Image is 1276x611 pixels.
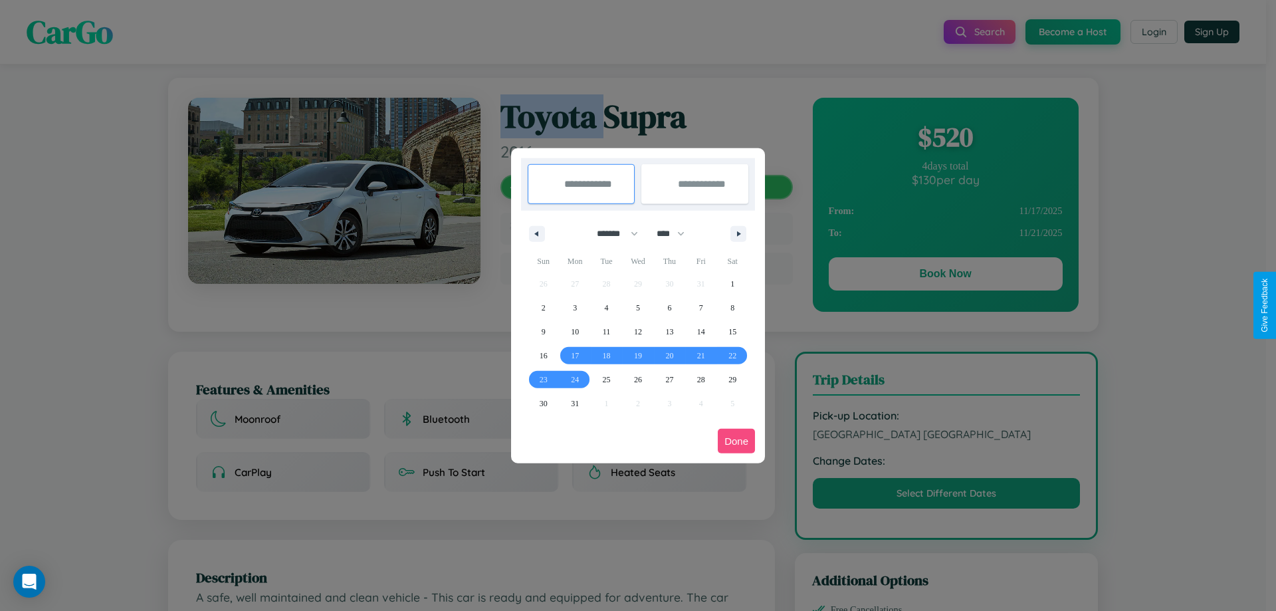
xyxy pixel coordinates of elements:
[718,429,755,453] button: Done
[717,272,748,296] button: 1
[685,344,716,368] button: 21
[559,392,590,416] button: 31
[605,296,609,320] span: 4
[665,320,673,344] span: 13
[685,368,716,392] button: 28
[697,368,705,392] span: 28
[717,320,748,344] button: 15
[528,344,559,368] button: 16
[622,368,653,392] button: 26
[699,296,703,320] span: 7
[654,368,685,392] button: 27
[636,296,640,320] span: 5
[667,296,671,320] span: 6
[665,344,673,368] span: 20
[634,368,642,392] span: 26
[591,320,622,344] button: 11
[622,251,653,272] span: Wed
[728,344,736,368] span: 22
[540,368,548,392] span: 23
[730,272,734,296] span: 1
[559,368,590,392] button: 24
[591,344,622,368] button: 18
[717,296,748,320] button: 8
[685,320,716,344] button: 14
[573,296,577,320] span: 3
[654,320,685,344] button: 13
[654,344,685,368] button: 20
[622,320,653,344] button: 12
[542,320,546,344] span: 9
[559,344,590,368] button: 17
[634,320,642,344] span: 12
[528,320,559,344] button: 9
[559,320,590,344] button: 10
[665,368,673,392] span: 27
[603,344,611,368] span: 18
[654,296,685,320] button: 6
[559,296,590,320] button: 3
[622,344,653,368] button: 19
[540,344,548,368] span: 16
[685,251,716,272] span: Fri
[697,320,705,344] span: 14
[634,344,642,368] span: 19
[528,296,559,320] button: 2
[728,368,736,392] span: 29
[540,392,548,416] span: 30
[528,368,559,392] button: 23
[571,368,579,392] span: 24
[542,296,546,320] span: 2
[654,251,685,272] span: Thu
[730,296,734,320] span: 8
[1260,279,1269,332] div: Give Feedback
[622,296,653,320] button: 5
[571,392,579,416] span: 31
[685,296,716,320] button: 7
[571,320,579,344] span: 10
[717,344,748,368] button: 22
[591,251,622,272] span: Tue
[528,251,559,272] span: Sun
[603,320,611,344] span: 11
[13,566,45,598] div: Open Intercom Messenger
[717,251,748,272] span: Sat
[591,368,622,392] button: 25
[603,368,611,392] span: 25
[591,296,622,320] button: 4
[571,344,579,368] span: 17
[717,368,748,392] button: 29
[728,320,736,344] span: 15
[528,392,559,416] button: 30
[559,251,590,272] span: Mon
[697,344,705,368] span: 21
